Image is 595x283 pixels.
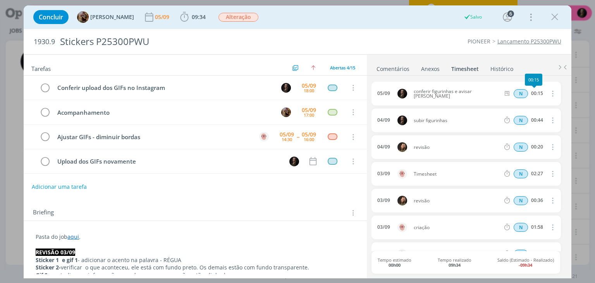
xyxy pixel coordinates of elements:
div: Salvo [464,14,482,21]
img: A [281,107,291,117]
span: criação [411,225,503,230]
button: A [280,106,292,118]
a: Histórico [490,62,514,73]
button: A [258,131,270,143]
div: 00:36 [531,198,543,203]
span: Tarefas [31,63,51,72]
div: Horas normais [514,223,528,232]
div: 03/09 [377,224,390,230]
span: Tempo realizado [438,257,471,267]
div: Horas normais [514,169,528,178]
div: Ajustar GIFs - diminuir bordas [54,132,252,142]
button: 09:34 [178,11,208,23]
img: A [397,169,407,179]
img: N [289,157,299,166]
div: 17:00 [304,113,314,117]
span: revisão [411,145,503,150]
div: 05/09 [280,132,294,137]
div: 00:20 [531,144,543,150]
div: Horas normais [514,250,528,259]
img: J [397,196,407,205]
img: A [77,11,89,23]
div: 04/09 [377,144,390,150]
span: N [514,143,528,152]
span: N [514,116,528,125]
span: conferir figurinhas e avisar [PERSON_NAME] [411,89,503,98]
div: 03/09 [377,171,390,176]
span: Briefing [33,208,54,218]
strong: Sticker 2- [36,264,61,271]
b: -09h34 [519,262,532,268]
img: A [397,223,407,232]
span: 09:34 [192,13,206,21]
img: arrow-up.svg [311,66,316,70]
img: J [397,142,407,152]
img: A [397,249,407,259]
div: Horas normais [514,116,528,125]
b: 09h34 [449,262,461,268]
span: -- [297,134,299,140]
div: Conferir upload dos GIFs no Instagram [54,83,274,93]
span: N [514,169,528,178]
span: Abertas 4/15 [330,65,355,71]
span: N [514,196,528,205]
div: 02:27 [531,171,543,176]
div: Horas normais [514,143,528,152]
div: 05/09 [302,132,316,137]
p: - adicionar o acento na palavra - RÉGUA [36,256,354,264]
div: 00:44 [531,117,543,123]
div: 03/09 [377,198,390,203]
b: 00h00 [389,262,401,268]
a: PIONEER [468,38,490,45]
button: 6 [501,11,514,23]
strong: Sticker 1 e gif 1 [36,256,78,264]
p: centralizar as informações e a placa, parece que não estão alinhadas, [36,271,354,279]
button: Alteração [218,12,259,22]
div: 05/09 [302,83,316,88]
div: 01:58 [531,224,543,230]
button: N [280,82,292,93]
a: Timesheet [451,62,479,73]
div: Acompanhamento [54,108,274,117]
div: Upload dos GIFs novamente [54,157,282,166]
img: N [397,116,407,125]
button: Adicionar uma tarefa [31,180,87,194]
div: Stickers P25300PWU [57,32,338,51]
span: 1930.9 [34,38,55,46]
div: 6 [507,10,514,17]
span: revisão [411,198,503,203]
div: Horas normais [514,196,528,205]
button: A[PERSON_NAME] [77,11,134,23]
span: subir figurinhas [411,118,503,123]
img: N [397,89,407,98]
div: 18:00 [304,88,314,93]
div: 05/09 [302,107,316,113]
button: N [289,155,300,167]
span: Tempo estimado [378,257,411,267]
div: Anexos [421,65,440,73]
span: N [514,250,528,259]
div: dialog [24,5,571,278]
img: A [259,132,269,141]
span: Timesheet [411,172,503,176]
span: Saldo (Estimado - Realizado) [497,257,554,267]
a: Comentários [376,62,410,73]
div: 16:00 [304,137,314,141]
strong: REVISÃO 03/09 [36,248,75,256]
span: N [514,89,528,98]
img: N [281,83,291,93]
a: aqui [67,233,79,240]
span: Concluir [39,14,63,20]
span: Alteração [218,13,258,22]
div: 00:15 [525,74,542,86]
div: 00:15 [531,91,543,96]
a: Lançamento P25300PWU [497,38,561,45]
span: verificar o que aconteceu, ele está com fundo preto. Os demais estão com fundo transparente. [61,264,309,271]
span: [PERSON_NAME] [90,14,134,20]
div: 05/09 [377,91,390,96]
span: N [514,223,528,232]
div: 04/09 [377,117,390,123]
button: Concluir [33,10,69,24]
div: 14:30 [282,137,292,141]
p: Pasta do job . [36,233,354,241]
